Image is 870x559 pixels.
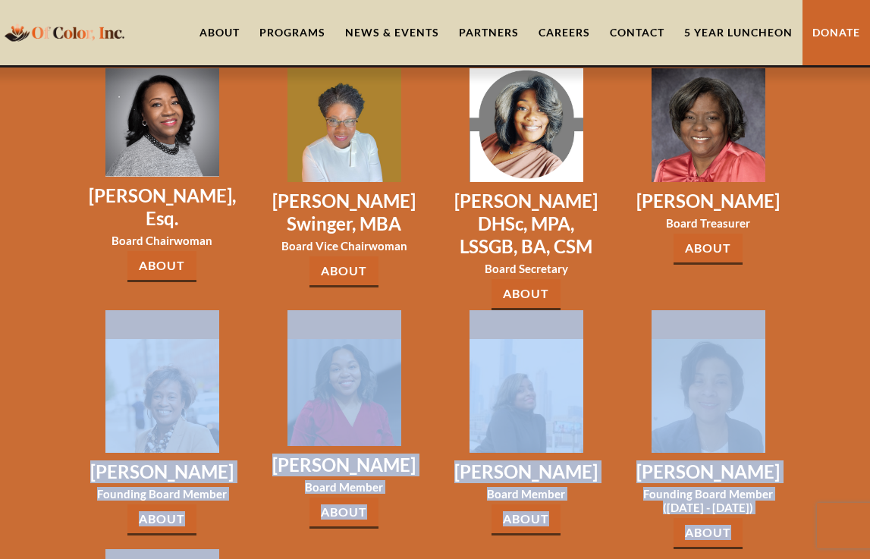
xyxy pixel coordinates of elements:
[127,504,196,535] a: About
[635,190,782,212] h3: [PERSON_NAME]
[89,184,236,230] h3: [PERSON_NAME], Esq.
[453,190,600,258] h3: [PERSON_NAME] DHSc, MPA, LSSGB, BA, CSM
[259,25,325,40] div: Programs
[89,487,236,501] h3: Founding Board Member
[309,256,378,287] a: About
[635,487,782,514] h3: Founding Board Member ([DATE] - [DATE])
[674,234,743,265] a: About
[492,504,561,535] a: About
[492,279,561,310] a: About
[89,234,236,247] h3: Board Chairwoman
[453,460,600,483] h3: [PERSON_NAME]
[309,498,378,529] a: About
[271,454,418,476] h3: [PERSON_NAME]
[635,216,782,230] h3: Board Treasurer
[453,487,600,501] h3: Board Member
[271,480,418,494] h3: Board Member
[453,262,600,275] h3: Board Secretary
[271,239,418,253] h3: Board Vice Chairwoman
[271,190,418,235] h3: [PERSON_NAME] Swinger, MBA
[89,460,236,483] h3: [PERSON_NAME]
[635,460,782,483] h3: [PERSON_NAME]
[127,251,196,282] a: About
[674,518,743,549] a: About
